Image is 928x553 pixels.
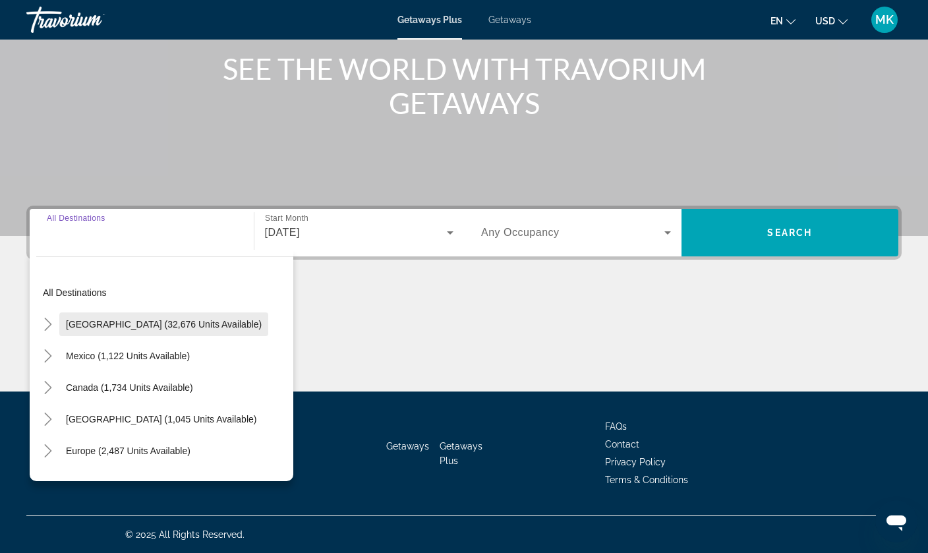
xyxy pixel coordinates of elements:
a: Travorium [26,3,158,37]
button: Toggle United States (32,676 units available) [36,313,59,336]
button: Toggle Europe (2,487 units available) [36,440,59,463]
span: Canada (1,734 units available) [66,382,193,393]
button: Search [681,209,899,256]
a: Getaways Plus [440,441,482,466]
span: All Destinations [47,214,105,222]
button: All destinations [36,281,293,305]
span: © 2025 All Rights Reserved. [125,529,245,540]
button: Toggle Caribbean & Atlantic Islands (1,045 units available) [36,408,59,431]
span: Search [767,227,812,238]
button: [GEOGRAPHIC_DATA] (32,676 units available) [59,312,268,336]
button: Toggle Canada (1,734 units available) [36,376,59,399]
button: Change language [770,11,796,30]
a: Getaways [488,15,531,25]
span: [DATE] [265,227,300,238]
button: [GEOGRAPHIC_DATA] (1,045 units available) [59,407,263,431]
span: Start Month [265,214,308,223]
div: Search widget [30,209,898,256]
span: Any Occupancy [481,227,560,238]
span: [GEOGRAPHIC_DATA] (32,676 units available) [66,319,262,330]
a: Contact [605,439,639,450]
h1: SEE THE WORLD WITH TRAVORIUM GETAWAYS [217,51,711,120]
iframe: Button to launch messaging window [875,500,917,542]
button: Toggle Australia (202 units available) [36,471,59,494]
span: MK [875,13,894,26]
a: Getaways [386,441,429,451]
a: Privacy Policy [605,457,666,467]
span: Europe (2,487 units available) [66,446,190,456]
span: Mexico (1,122 units available) [66,351,190,361]
span: All destinations [43,287,107,298]
a: Getaways Plus [397,15,462,25]
button: Change currency [815,11,848,30]
span: USD [815,16,835,26]
button: [GEOGRAPHIC_DATA] (202 units available) [59,471,256,494]
span: [GEOGRAPHIC_DATA] (1,045 units available) [66,414,256,424]
span: en [770,16,783,26]
button: Mexico (1,122 units available) [59,344,196,368]
button: Europe (2,487 units available) [59,439,197,463]
button: User Menu [867,6,902,34]
button: Canada (1,734 units available) [59,376,200,399]
a: Terms & Conditions [605,475,688,485]
button: Toggle Mexico (1,122 units available) [36,345,59,368]
a: FAQs [605,421,627,432]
